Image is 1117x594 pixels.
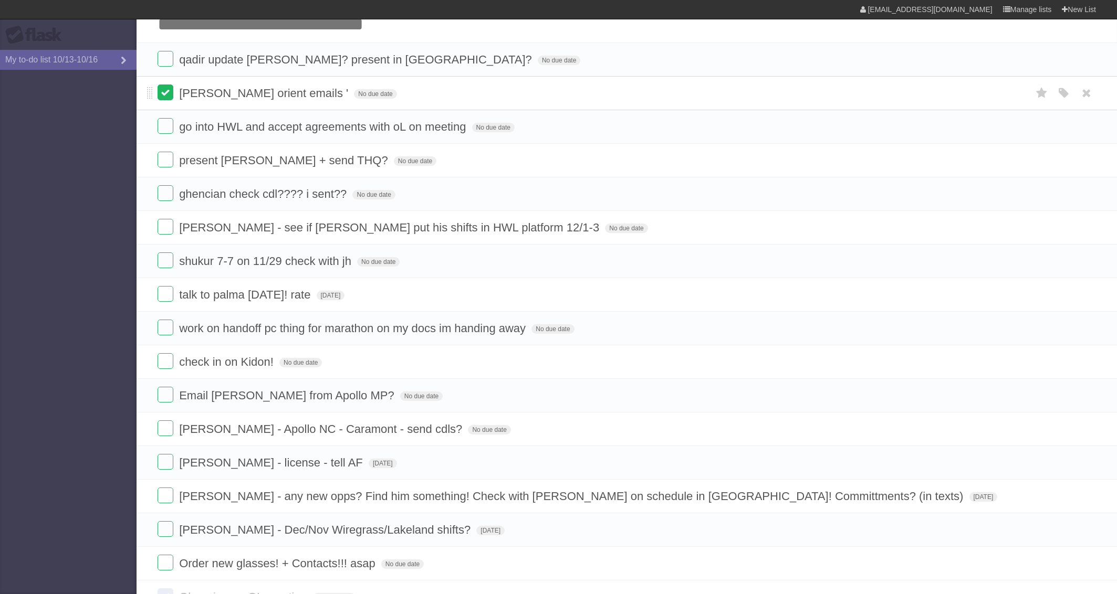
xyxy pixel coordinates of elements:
[179,254,354,268] span: shukur 7-7 on 11/29 check with jh
[357,257,400,267] span: No due date
[179,355,276,368] span: check in on Kidon!
[354,89,396,99] span: No due date
[158,487,173,503] label: Done
[179,120,468,133] span: go into HWL and accept agreements with oL on meeting
[179,87,351,100] span: [PERSON_NAME] orient emails '
[158,219,173,235] label: Done
[158,454,173,470] label: Done
[531,324,574,334] span: No due date
[179,422,465,436] span: [PERSON_NAME] - Apollo NC - Caramont - send cdls?
[179,523,473,536] span: [PERSON_NAME] - Dec/Nov Wiregrass/Lakeland shifts?
[179,187,349,200] span: ghencian check cdl???? i sent??
[381,559,424,569] span: No due date
[369,459,397,468] span: [DATE]
[158,555,173,570] label: Done
[538,56,580,65] span: No due date
[158,152,173,167] label: Done
[279,358,322,367] span: No due date
[158,353,173,369] label: Done
[472,123,515,132] span: No due date
[158,320,173,335] label: Done
[179,456,366,469] span: [PERSON_NAME] - license - tell AF
[1032,84,1052,102] label: Star task
[158,387,173,402] label: Done
[158,420,173,436] label: Done
[179,557,378,570] span: Order new glasses! + Contacts!!! asap
[179,490,966,503] span: [PERSON_NAME] - any new opps? Find him something! Check with [PERSON_NAME] on schedule in [GEOGRA...
[400,391,443,401] span: No due date
[179,154,391,167] span: present [PERSON_NAME] + send THQ?
[179,288,313,301] span: talk to palma [DATE]! rate
[605,224,648,233] span: No due date
[158,185,173,201] label: Done
[394,156,436,166] span: No due date
[158,51,173,67] label: Done
[5,26,68,45] div: Flask
[158,521,173,537] label: Done
[158,286,173,302] label: Done
[969,492,998,502] span: [DATE]
[179,322,528,335] span: work on handoff pc thing for marathon on my docs im handing away
[317,291,345,300] span: [DATE]
[179,221,602,234] span: [PERSON_NAME] - see if [PERSON_NAME] put his shifts in HWL platform 12/1-3
[179,389,397,402] span: Email [PERSON_NAME] from Apollo MP?
[158,252,173,268] label: Done
[468,425,510,434] span: No due date
[476,526,505,535] span: [DATE]
[158,84,173,100] label: Done
[179,53,535,66] span: qadir update [PERSON_NAME]? present in [GEOGRAPHIC_DATA]?
[352,190,395,199] span: No due date
[158,118,173,134] label: Done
